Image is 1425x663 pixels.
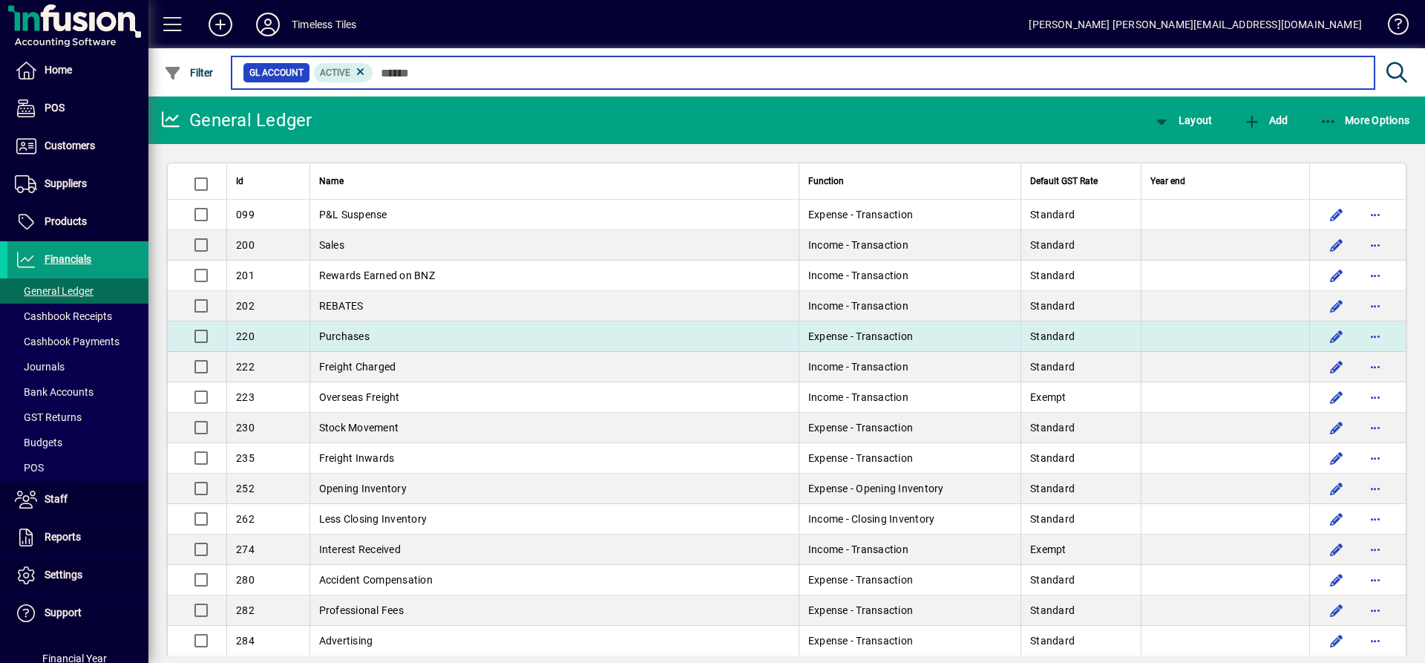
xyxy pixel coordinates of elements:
[45,531,81,543] span: Reports
[236,361,255,373] span: 222
[1030,513,1075,525] span: Standard
[808,330,913,342] span: Expense - Transaction
[45,215,87,227] span: Products
[249,65,304,80] span: GL Account
[236,173,243,189] span: Id
[1363,538,1387,561] button: More options
[808,635,913,647] span: Expense - Transaction
[1030,270,1075,281] span: Standard
[808,513,935,525] span: Income - Closing Inventory
[1030,391,1067,403] span: Exempt
[1363,477,1387,500] button: More options
[1325,264,1349,287] button: Edit
[1150,173,1185,189] span: Year end
[808,239,908,251] span: Income - Transaction
[236,209,255,221] span: 099
[1325,446,1349,470] button: Edit
[319,239,344,251] span: Sales
[319,300,364,312] span: REBATES
[236,513,255,525] span: 262
[1363,324,1387,348] button: More options
[1363,385,1387,409] button: More options
[1325,294,1349,318] button: Edit
[1363,629,1387,653] button: More options
[1030,574,1075,586] span: Standard
[1363,446,1387,470] button: More options
[808,452,913,464] span: Expense - Transaction
[236,239,255,251] span: 200
[197,11,244,38] button: Add
[236,422,255,434] span: 230
[45,569,82,581] span: Settings
[45,253,91,265] span: Financials
[1030,173,1098,189] span: Default GST Rate
[319,513,427,525] span: Less Closing Inventory
[319,361,396,373] span: Freight Charged
[319,173,790,189] div: Name
[1239,107,1291,134] button: Add
[1030,543,1067,555] span: Exempt
[7,557,148,594] a: Settings
[808,173,844,189] span: Function
[1363,598,1387,622] button: More options
[808,483,944,494] span: Expense - Opening Inventory
[7,379,148,405] a: Bank Accounts
[15,285,94,297] span: General Ledger
[236,574,255,586] span: 280
[1030,422,1075,434] span: Standard
[1363,568,1387,592] button: More options
[319,270,435,281] span: Rewards Earned on BNZ
[808,300,908,312] span: Income - Transaction
[15,336,119,347] span: Cashbook Payments
[319,635,373,647] span: Advertising
[7,430,148,455] a: Budgets
[236,543,255,555] span: 274
[1153,114,1212,126] span: Layout
[1363,416,1387,440] button: More options
[45,177,87,189] span: Suppliers
[1316,107,1414,134] button: More Options
[15,310,112,322] span: Cashbook Receipts
[164,67,214,79] span: Filter
[236,483,255,494] span: 252
[1325,203,1349,226] button: Edit
[1030,483,1075,494] span: Standard
[236,391,255,403] span: 223
[7,481,148,518] a: Staff
[319,574,433,586] span: Accident Compensation
[236,330,255,342] span: 220
[319,604,404,616] span: Professional Fees
[236,173,301,189] div: Id
[236,270,255,281] span: 201
[236,604,255,616] span: 282
[319,391,400,403] span: Overseas Freight
[45,607,82,618] span: Support
[45,102,65,114] span: POS
[7,519,148,556] a: Reports
[1325,538,1349,561] button: Edit
[7,52,148,89] a: Home
[15,361,65,373] span: Journals
[1325,385,1349,409] button: Edit
[319,209,387,221] span: P&L Suspense
[7,278,148,304] a: General Ledger
[1363,355,1387,379] button: More options
[320,68,350,78] span: Active
[319,330,370,342] span: Purchases
[1243,114,1288,126] span: Add
[1363,264,1387,287] button: More options
[314,63,373,82] mat-chip: Activation Status: Active
[45,493,68,505] span: Staff
[236,635,255,647] span: 284
[236,452,255,464] span: 235
[1030,239,1075,251] span: Standard
[808,391,908,403] span: Income - Transaction
[319,422,399,434] span: Stock Movement
[1030,635,1075,647] span: Standard
[1030,209,1075,221] span: Standard
[1030,330,1075,342] span: Standard
[1030,300,1075,312] span: Standard
[15,386,94,398] span: Bank Accounts
[1325,477,1349,500] button: Edit
[319,543,401,555] span: Interest Received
